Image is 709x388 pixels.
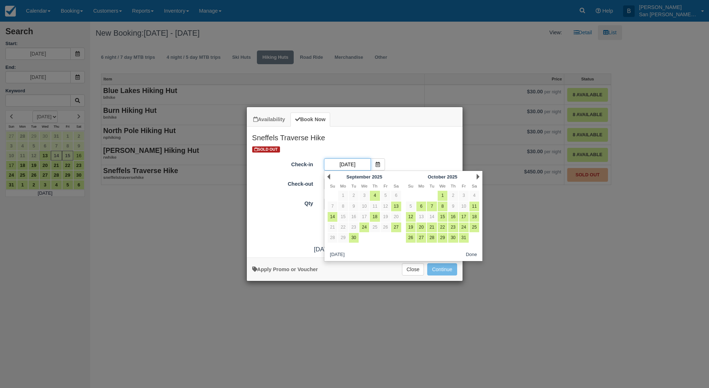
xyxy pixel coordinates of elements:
[416,222,426,232] a: 20
[463,250,480,259] button: Done
[370,212,380,222] a: 18
[469,212,479,222] a: 18
[247,158,319,168] label: Check-in
[381,222,390,232] a: 26
[359,202,369,211] a: 10
[338,222,348,232] a: 22
[469,202,479,211] a: 11
[346,174,371,180] span: September
[247,245,463,254] div: :
[427,263,457,275] button: Add to Booking
[359,212,369,222] a: 17
[402,263,424,275] button: Close
[372,174,382,180] span: 2025
[361,184,367,188] span: Wednesday
[447,174,458,180] span: 2025
[459,233,469,243] a: 31
[427,233,437,243] a: 28
[406,202,416,211] a: 5
[439,184,446,188] span: Wednesday
[406,233,416,243] a: 26
[247,127,463,145] h2: Sneffels Traverse Hike
[469,222,479,232] a: 25
[472,184,477,188] span: Saturday
[448,191,458,200] a: 2
[370,202,380,211] a: 11
[328,202,337,211] a: 7
[314,246,359,253] span: [DATE] - [DATE]
[252,146,280,153] span: SOLD OUT
[370,191,380,200] a: 4
[349,212,359,222] a: 16
[462,184,466,188] span: Friday
[391,222,401,232] a: 27
[349,202,359,211] a: 9
[419,184,424,188] span: Monday
[340,184,346,188] span: Monday
[381,212,390,222] a: 19
[290,113,330,127] a: Book Now
[416,212,426,222] a: 13
[359,222,369,232] a: 24
[469,191,479,200] a: 4
[438,222,447,232] a: 22
[338,212,348,222] a: 15
[428,174,446,180] span: October
[372,184,377,188] span: Thursday
[406,222,416,232] a: 19
[429,184,434,188] span: Tuesday
[448,212,458,222] a: 16
[459,202,469,211] a: 10
[252,266,318,272] a: Apply Voucher
[438,191,447,200] a: 1
[438,202,447,211] a: 8
[249,113,290,127] a: Availability
[328,222,337,232] a: 21
[416,202,426,211] a: 6
[391,212,401,222] a: 20
[247,178,319,188] label: Check-out
[351,184,356,188] span: Tuesday
[406,212,416,222] a: 12
[338,202,348,211] a: 8
[408,184,413,188] span: Sunday
[394,184,399,188] span: Saturday
[459,222,469,232] a: 24
[338,191,348,200] a: 1
[338,233,348,243] a: 29
[247,197,319,207] label: Qty
[349,222,359,232] a: 23
[330,184,335,188] span: Sunday
[247,127,463,254] div: Item Modal
[391,202,401,211] a: 13
[451,184,456,188] span: Thursday
[427,222,437,232] a: 21
[327,174,330,180] a: Prev
[328,233,337,243] a: 28
[416,233,426,243] a: 27
[448,202,458,211] a: 9
[370,222,380,232] a: 25
[349,191,359,200] a: 2
[381,202,390,211] a: 12
[327,250,347,259] button: [DATE]
[459,191,469,200] a: 3
[427,202,437,211] a: 7
[448,222,458,232] a: 23
[459,212,469,222] a: 17
[427,212,437,222] a: 14
[438,212,447,222] a: 15
[384,184,388,188] span: Friday
[438,233,447,243] a: 29
[391,191,401,200] a: 6
[359,191,369,200] a: 3
[328,212,337,222] a: 14
[477,174,480,180] a: Next
[349,233,359,243] a: 30
[448,233,458,243] a: 30
[381,191,390,200] a: 5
